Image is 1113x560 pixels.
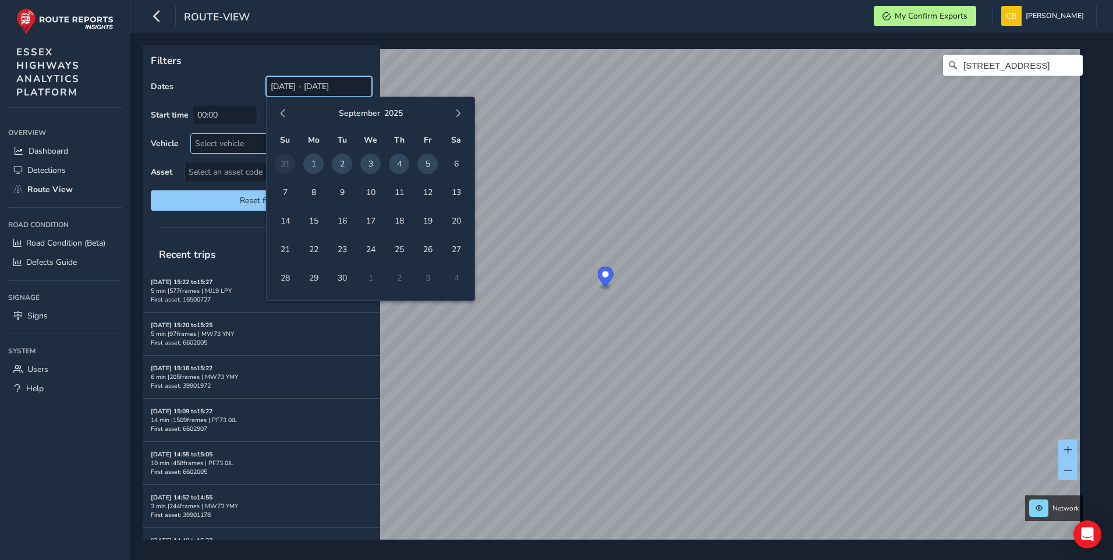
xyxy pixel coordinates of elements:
span: Road Condition (Beta) [26,238,105,249]
div: System [8,342,122,360]
span: First asset: 6602005 [151,338,207,347]
span: Help [26,383,44,394]
div: 5 min | 97 frames | MW73 YNY [151,329,372,338]
span: First asset: 6602907 [151,424,207,433]
button: Reset filters [151,190,372,211]
a: Route View [8,180,122,199]
input: Search [943,55,1083,76]
img: diamond-layout [1001,6,1022,26]
span: 9 [332,182,352,203]
button: 2025 [384,108,403,119]
span: 15 [303,211,324,231]
span: 18 [389,211,409,231]
a: Road Condition (Beta) [8,233,122,253]
span: First asset: 6602005 [151,467,207,476]
strong: [DATE] 14:52 to 14:55 [151,493,212,502]
span: Su [280,134,290,146]
strong: [DATE] 15:09 to 15:22 [151,407,212,416]
span: 7 [275,182,295,203]
a: Defects Guide [8,253,122,272]
span: route-view [184,10,250,26]
span: 1 [303,154,324,174]
span: 21 [275,239,295,260]
strong: [DATE] 14:55 to 15:05 [151,450,212,459]
span: Recent trips [151,239,224,270]
span: Detections [27,165,66,176]
p: Filters [151,53,372,68]
a: Dashboard [8,141,122,161]
span: 3 [360,154,381,174]
strong: [DATE] 15:22 to 15:27 [151,278,212,286]
span: 14 [275,211,295,231]
span: Defects Guide [26,257,77,268]
span: First asset: 39901178 [151,511,211,519]
span: Th [394,134,405,146]
div: 5 min | 577 frames | MJ19 LPY [151,286,372,295]
div: Road Condition [8,216,122,233]
span: Mo [308,134,320,146]
span: My Confirm Exports [895,10,967,22]
label: Start time [151,109,189,120]
span: 20 [446,211,466,231]
span: Users [27,364,48,375]
img: rr logo [16,8,114,34]
span: 5 [417,154,438,174]
div: Overview [8,124,122,141]
strong: [DATE] 15:20 to 15:25 [151,321,212,329]
label: Asset [151,166,172,178]
a: Detections [8,161,122,180]
span: 4 [389,154,409,174]
strong: [DATE] 15:16 to 15:22 [151,364,212,373]
span: 12 [417,182,438,203]
span: ESSEX HIGHWAYS ANALYTICS PLATFORM [16,45,80,99]
span: 29 [303,268,324,288]
span: Fr [424,134,431,146]
div: Open Intercom Messenger [1073,520,1101,548]
span: 28 [275,268,295,288]
button: September [339,108,380,119]
span: Network [1052,504,1079,513]
span: [PERSON_NAME] [1026,6,1084,26]
span: 27 [446,239,466,260]
div: 3 min | 244 frames | MW73 YMY [151,502,372,511]
strong: [DATE] 14:40 to 15:27 [151,536,212,545]
div: 10 min | 458 frames | PF73 0JL [151,459,372,467]
span: 2 [332,154,352,174]
span: First asset: 16500727 [151,295,211,304]
span: Route View [27,184,73,195]
span: 17 [360,211,381,231]
span: Dashboard [29,146,68,157]
div: Signage [8,289,122,306]
span: 8 [303,182,324,203]
span: 6 [446,154,466,174]
span: 13 [446,182,466,203]
span: 25 [389,239,409,260]
span: We [364,134,377,146]
span: 10 [360,182,381,203]
button: My Confirm Exports [874,6,976,26]
a: Signs [8,306,122,325]
span: 26 [417,239,438,260]
span: 23 [332,239,352,260]
span: 11 [389,182,409,203]
span: Reset filters [159,195,363,206]
span: Signs [27,310,48,321]
span: Sa [451,134,461,146]
label: Vehicle [151,138,179,149]
span: 24 [360,239,381,260]
span: 19 [417,211,438,231]
span: Select an asset code [185,162,352,182]
a: Help [8,379,122,398]
span: 30 [332,268,352,288]
canvas: Map [147,49,1080,553]
button: [PERSON_NAME] [1001,6,1088,26]
span: 16 [332,211,352,231]
label: Dates [151,81,173,92]
span: Tu [338,134,347,146]
div: Map marker [598,267,614,290]
div: 6 min | 205 frames | MW73 YMY [151,373,372,381]
a: Users [8,360,122,379]
span: 22 [303,239,324,260]
div: 14 min | 1509 frames | PF73 0JL [151,416,372,424]
span: First asset: 39901972 [151,381,211,390]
